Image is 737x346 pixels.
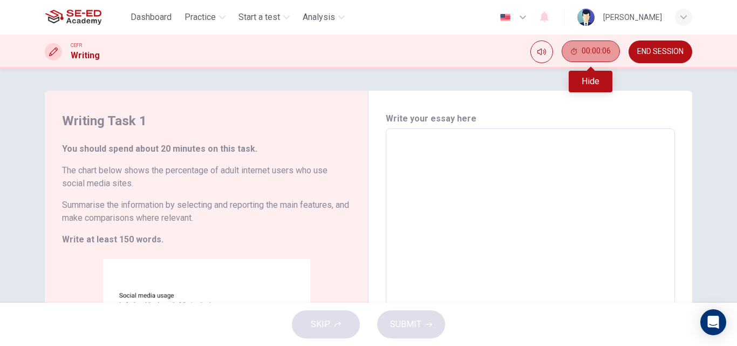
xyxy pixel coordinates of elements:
[637,48,684,56] span: END SESSION
[185,11,216,24] span: Practice
[700,309,726,335] div: Open Intercom Messenger
[62,234,163,245] strong: Write at least 150 words.
[71,49,100,62] h1: Writing
[562,40,620,63] div: Hide
[530,40,553,63] div: Mute
[582,47,611,56] span: 00:00:06
[62,143,351,155] h6: You should spend about 20 minutes on this task.
[62,164,351,190] h6: The chart below shows the percentage of adult internet users who use social media sites.
[303,11,335,24] span: Analysis
[131,11,172,24] span: Dashboard
[62,199,351,225] h6: Summarise the information by selecting and reporting the main features, and make comparisons wher...
[234,8,294,27] button: Start a test
[629,40,692,63] button: END SESSION
[238,11,280,24] span: Start a test
[569,71,612,92] div: Hide
[603,11,662,24] div: [PERSON_NAME]
[45,6,101,28] img: SE-ED Academy logo
[62,112,351,130] h4: Writing Task 1
[71,42,82,49] span: CEFR
[298,8,349,27] button: Analysis
[386,112,675,125] h6: Write your essay here
[577,9,595,26] img: Profile picture
[126,8,176,27] button: Dashboard
[562,40,620,62] button: 00:00:06
[499,13,512,22] img: en
[45,6,126,28] a: SE-ED Academy logo
[180,8,230,27] button: Practice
